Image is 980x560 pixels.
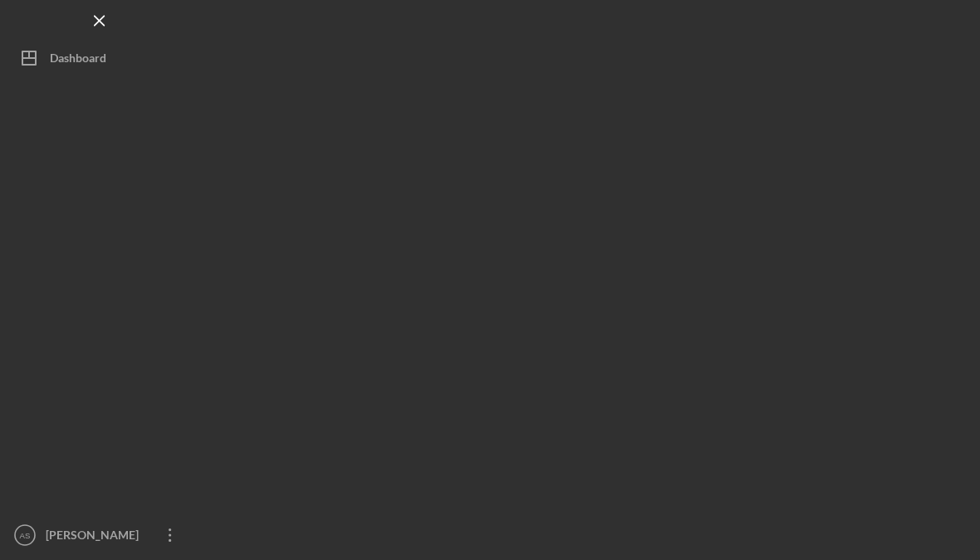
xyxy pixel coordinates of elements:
[8,519,191,552] button: AS[PERSON_NAME]
[20,531,31,540] text: AS
[50,41,106,79] div: Dashboard
[8,41,191,75] button: Dashboard
[42,519,149,556] div: [PERSON_NAME]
